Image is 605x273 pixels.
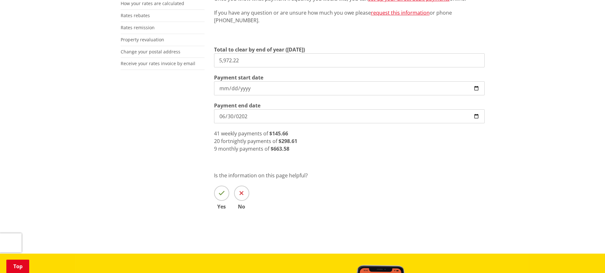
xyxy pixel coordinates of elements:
[121,24,155,31] a: Rates remission
[371,9,430,16] a: request this information
[234,204,249,209] span: No
[121,60,195,66] a: Receive your rates invoice by email
[214,204,229,209] span: Yes
[121,12,150,18] a: Rates rebates
[214,46,305,53] label: Total to clear by end of year ([DATE])
[121,0,184,6] a: How your rates are calculated
[121,49,180,55] a: Change your postal address
[214,102,260,109] label: Payment end date
[279,138,297,145] strong: $298.61
[214,9,485,24] p: If you have any question or are unsure how much you owe please or phone [PHONE_NUMBER].
[214,130,220,137] span: 41
[576,246,599,269] iframe: Messenger Launcher
[221,130,268,137] span: weekly payments of
[214,138,220,145] span: 20
[214,74,263,81] label: Payment start date
[214,172,485,179] p: Is the information on this page helpful?
[221,138,277,145] span: fortnightly payments of
[269,130,288,137] strong: $145.66
[271,145,289,152] strong: $663.58
[214,145,217,152] span: 9
[218,145,269,152] span: monthly payments of
[6,260,29,273] a: Top
[121,37,164,43] a: Property revaluation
